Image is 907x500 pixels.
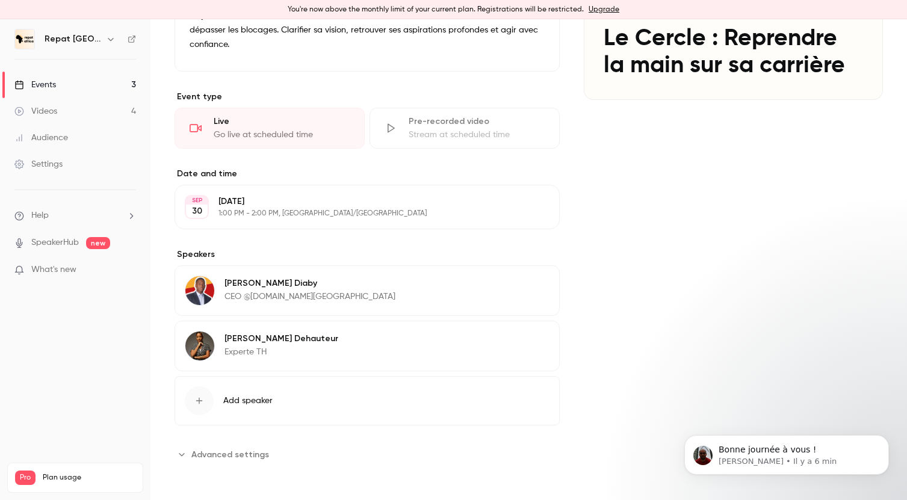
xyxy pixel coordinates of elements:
div: Go live at scheduled time [214,129,350,141]
div: Audience [14,132,68,144]
div: Videos [14,105,57,117]
div: Pre-recorded videoStream at scheduled time [370,108,560,149]
img: Kara Diaby [185,276,214,305]
p: Experte TH [224,346,338,358]
span: Help [31,209,49,222]
li: help-dropdown-opener [14,209,136,222]
div: LiveGo live at scheduled time [175,108,365,149]
span: What's new [31,264,76,276]
div: Kara Diaby[PERSON_NAME] DiabyCEO @[DOMAIN_NAME][GEOGRAPHIC_DATA] [175,265,560,316]
div: Stream at scheduled time [409,129,545,141]
span: Add speaker [223,395,273,407]
div: Hannah Dehauteur[PERSON_NAME] DehauteurExperte TH [175,321,560,371]
span: Advanced settings [191,448,269,461]
div: Pre-recorded video [409,116,545,128]
img: Repat Africa [15,29,34,49]
p: Objectifs : Identifier ses freins invisibles, comprendre l’impact de son histoire personnelle et ... [190,8,545,52]
p: 30 [192,205,202,217]
h6: Repat [GEOGRAPHIC_DATA] [45,33,101,45]
p: 1:00 PM - 2:00 PM, [GEOGRAPHIC_DATA]/[GEOGRAPHIC_DATA] [218,209,496,218]
iframe: Intercom notifications message [666,410,907,494]
p: [PERSON_NAME] Dehauteur [224,333,338,345]
p: [DATE] [218,196,496,208]
p: Event type [175,91,560,103]
div: Settings [14,158,63,170]
div: Live [214,116,350,128]
label: Speakers [175,248,560,261]
p: CEO @[DOMAIN_NAME][GEOGRAPHIC_DATA] [224,291,395,303]
section: Advanced settings [175,445,560,464]
a: SpeakerHub [31,236,79,249]
span: Plan usage [43,473,135,483]
span: new [86,237,110,249]
p: [PERSON_NAME] Diaby [224,277,395,289]
button: Advanced settings [175,445,276,464]
a: Upgrade [589,5,619,14]
button: Add speaker [175,376,560,425]
iframe: Noticeable Trigger [122,265,136,276]
div: Events [14,79,56,91]
label: Date and time [175,168,560,180]
img: Hannah Dehauteur [185,332,214,360]
span: Pro [15,471,36,485]
div: SEP [186,196,208,205]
